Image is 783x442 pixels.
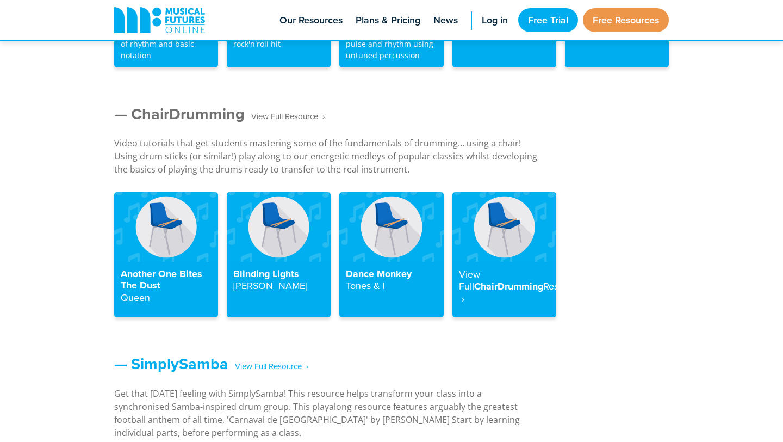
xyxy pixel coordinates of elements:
[452,192,556,317] a: View FullChairDrummingResource ‎ ›
[518,8,578,32] a: Free Trial
[482,13,508,28] span: Log in
[459,279,583,305] strong: Resource ‎ ›
[114,102,325,125] a: — ChairDrumming‎ ‎ ‎ View Full Resource‎‏‏‎ ‎ ›
[121,268,212,304] h4: Another One Bites The Dust
[433,13,458,28] span: News
[233,268,324,292] h4: Blinding Lights
[245,107,325,126] span: ‎ ‎ ‎ View Full Resource‎‏‏‎ ‎ ›
[114,192,218,317] a: Another One Bites The DustQueen
[346,268,437,292] h4: Dance Monkey
[346,279,384,292] strong: Tones & I
[583,8,669,32] a: Free Resources
[233,279,307,292] strong: [PERSON_NAME]
[279,13,343,28] span: Our Resources
[114,137,538,176] p: Video tutorials that get students mastering some of the fundamentals of drumming… using a chair! ...
[121,291,150,304] strong: Queen
[459,268,550,305] h4: ChairDrumming
[356,13,420,28] span: Plans & Pricing
[114,387,538,439] p: Get that [DATE] feeling with SimplySamba! This resource helps transform your class into a synchro...
[459,267,480,293] strong: View Full
[114,352,308,375] a: — SimplySamba‎ ‎ ‎ View Full Resource‎‏‏‎ ‎ ›
[339,192,443,317] a: Dance MonkeyTones & I
[227,192,331,317] a: Blinding Lights[PERSON_NAME]
[228,357,308,376] span: ‎ ‎ ‎ View Full Resource‎‏‏‎ ‎ ›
